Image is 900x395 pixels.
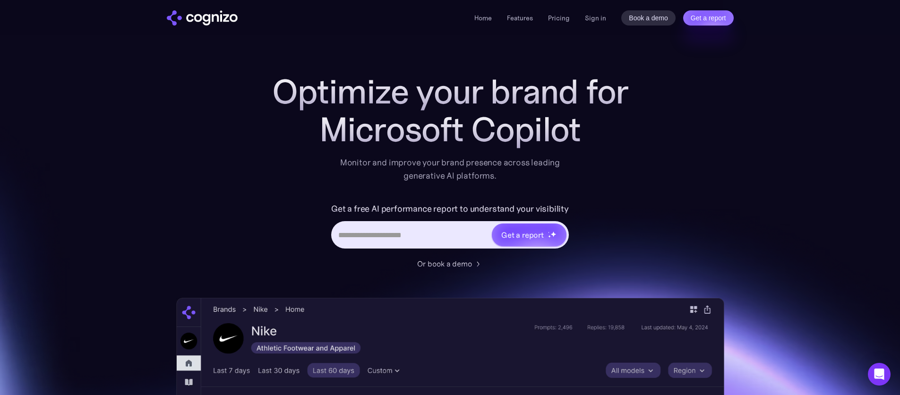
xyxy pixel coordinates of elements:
label: Get a free AI performance report to understand your visibility [331,201,569,216]
img: star [548,232,549,233]
img: star [550,231,557,237]
a: Get a reportstarstarstar [491,223,567,247]
a: home [167,10,238,26]
a: Get a report [683,10,734,26]
a: Features [507,14,533,22]
div: Microsoft Copilot [261,111,639,148]
div: Or book a demo [417,258,472,269]
a: Home [474,14,492,22]
a: Book a demo [621,10,676,26]
img: star [548,235,551,238]
h1: Optimize your brand for [261,73,639,111]
div: Monitor and improve your brand presence across leading generative AI platforms. [334,156,566,182]
div: Open Intercom Messenger [868,363,891,386]
a: Sign in [585,12,606,24]
img: cognizo logo [167,10,238,26]
a: Pricing [548,14,570,22]
div: Get a report [501,229,544,240]
form: Hero URL Input Form [331,201,569,253]
a: Or book a demo [417,258,483,269]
